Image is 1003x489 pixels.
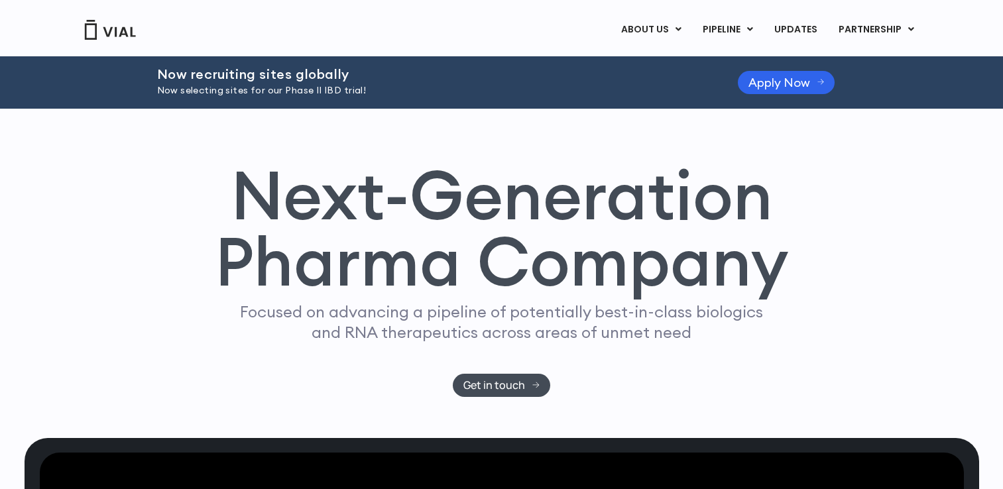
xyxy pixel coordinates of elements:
p: Now selecting sites for our Phase II IBD trial! [157,83,705,98]
a: PIPELINEMenu Toggle [692,19,763,41]
a: ABOUT USMenu Toggle [611,19,691,41]
a: Get in touch [453,374,550,397]
span: Apply Now [748,78,810,87]
h1: Next-Generation Pharma Company [215,162,789,296]
img: Vial Logo [84,20,137,40]
a: Apply Now [738,71,835,94]
a: PARTNERSHIPMenu Toggle [828,19,925,41]
a: UPDATES [764,19,827,41]
h2: Now recruiting sites globally [157,67,705,81]
span: Get in touch [463,380,525,390]
p: Focused on advancing a pipeline of potentially best-in-class biologics and RNA therapeutics acros... [235,301,769,343]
